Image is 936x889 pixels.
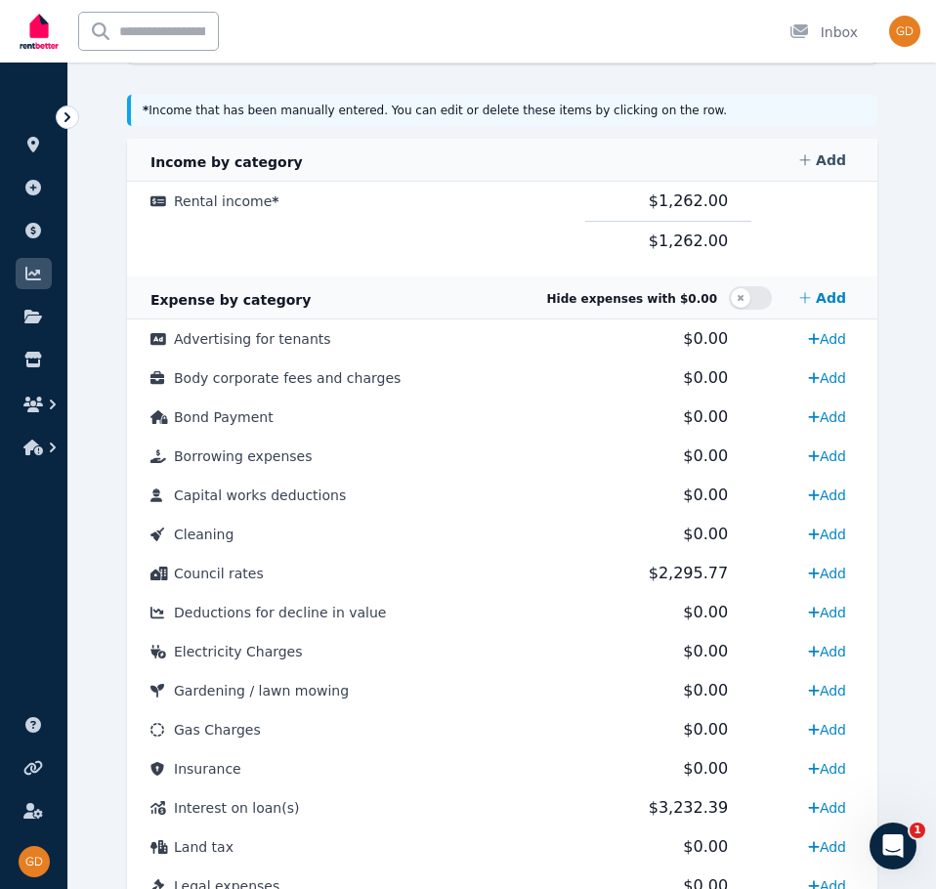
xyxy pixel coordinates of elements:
a: Add [800,831,854,863]
a: Add [800,323,854,355]
span: Council rates [174,566,264,581]
img: George Denny-Smith [889,16,920,47]
a: Add [800,402,854,433]
span: $3,232.39 [649,798,728,817]
span: Borrowing expenses [174,448,312,464]
span: Bond Payment [174,409,274,425]
span: $1,262.00 [649,191,728,210]
span: $0.00 [683,837,728,856]
a: Add [800,714,854,745]
a: Add [800,480,854,511]
span: $0.00 [683,525,728,543]
span: Land tax [174,839,234,855]
span: Expense by category [150,292,311,308]
img: RentBetter [16,7,63,56]
span: Electricity Charges [174,644,303,659]
span: Cleaning [174,527,234,542]
span: $0.00 [683,603,728,621]
span: $2,295.77 [649,564,728,582]
span: $0.00 [683,720,728,739]
span: Advertising for tenants [174,331,331,347]
span: $0.00 [683,368,728,387]
a: Add [791,278,854,317]
small: Income that has been manually entered. You can edit or delete these items by clicking on the row. [143,104,727,117]
span: Insurance [174,761,241,777]
span: Rental income [174,193,279,209]
a: Add [800,519,854,550]
a: Add [791,141,854,180]
span: $0.00 [683,486,728,504]
iframe: Intercom live chat [870,823,916,869]
span: $0.00 [683,446,728,465]
span: Gardening / lawn mowing [174,683,349,698]
a: Add [800,675,854,706]
span: Deductions for decline in value [174,605,386,620]
span: $1,262.00 [649,232,728,250]
img: George Denny-Smith [19,846,50,877]
span: $0.00 [683,759,728,778]
span: $0.00 [683,681,728,699]
span: Capital works deductions [174,487,346,503]
span: Hide expenses with $0.00 [547,292,717,306]
a: Add [800,636,854,667]
span: Gas Charges [174,722,261,738]
a: Add [800,362,854,394]
a: Add [800,597,854,628]
a: Add [800,792,854,824]
span: 1 [910,823,925,838]
span: $0.00 [683,642,728,660]
span: $0.00 [683,329,728,348]
a: Add [800,558,854,589]
a: Add [800,441,854,472]
span: Income by category [150,154,303,170]
a: Add [800,753,854,784]
span: Interest on loan(s) [174,800,299,816]
div: Inbox [789,22,858,42]
span: Body corporate fees and charges [174,370,401,386]
span: $0.00 [683,407,728,426]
